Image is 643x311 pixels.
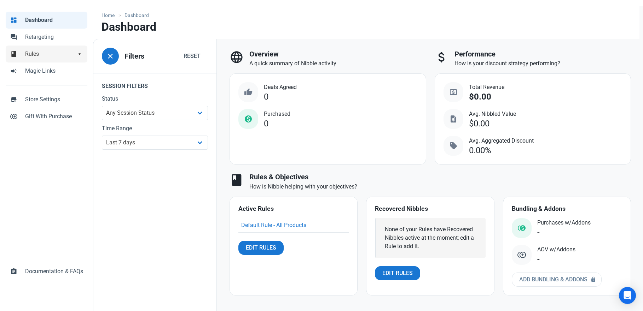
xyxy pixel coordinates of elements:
[10,16,17,23] span: dashboard
[382,269,413,277] span: Edit Rules
[512,273,602,287] a: Add Bundling & Addons
[469,83,504,91] span: Total Revenue
[25,112,83,121] span: Gift With Purchase
[537,245,575,254] span: AOV w/Addons
[385,225,477,251] div: None of your Rules have Recovered Nibbles active at the moment; edit a Rule to add it.
[264,83,297,91] span: Deals Agreed
[264,110,290,118] span: Purchased
[184,52,201,60] span: Reset
[454,59,631,68] p: How is your discount strategy performing?
[25,95,83,104] span: Store Settings
[375,205,485,213] h4: Recovered Nibbles
[619,287,636,304] div: Open Intercom Messenger
[264,119,268,128] div: 0
[449,88,458,96] span: local_atm
[517,251,526,259] img: addon.svg
[6,263,87,280] a: assignmentDocumentation & FAQs
[469,146,491,155] div: 0.00%
[25,16,83,24] span: Dashboard
[10,67,17,74] span: campaign
[6,46,87,62] a: bookRulesarrow_drop_down
[246,244,276,252] span: Edit Rules
[264,92,268,102] div: 0
[6,29,87,46] a: forumRetargeting
[469,110,516,118] span: Avg. Nibbled Value
[25,50,76,58] span: Rules
[537,219,591,227] span: Purchases w/Addons
[93,6,639,20] nav: breadcrumbs
[230,173,244,187] span: book
[238,205,349,213] h4: Active Rules
[106,52,115,60] span: close
[469,119,490,128] div: $0.00
[102,124,208,133] label: Time Range
[6,108,87,125] a: control_point_duplicateGift With Purchase
[230,50,244,64] span: language
[537,255,540,264] div: -
[469,92,491,102] div: $0.00
[102,48,119,65] button: close
[244,88,253,96] span: thumb_up
[6,91,87,108] a: storeStore Settings
[25,67,83,75] span: Magic Links
[435,50,449,64] span: attach_money
[93,73,216,95] legend: Session Filters
[25,33,83,41] span: Retargeting
[238,241,284,255] a: Edit Rules
[6,12,87,29] a: dashboardDashboard
[76,50,83,57] span: arrow_drop_down
[517,224,526,232] img: status_purchased_with_addon.svg
[244,115,253,123] span: monetization_on
[375,266,420,280] a: Edit Rules
[249,50,426,58] h3: Overview
[10,267,17,274] span: assignment
[10,95,17,102] span: store
[449,142,458,150] span: sell
[512,205,622,213] h4: Bundling & Addons
[469,137,534,145] span: Avg. Aggregated Discount
[10,50,17,57] span: book
[454,50,631,58] h3: Performance
[249,183,631,191] p: How is Nibble helping with your objectives?
[10,33,17,40] span: forum
[449,115,458,123] span: request_quote
[102,95,208,103] label: Status
[249,173,631,181] h3: Rules & Objectives
[102,20,156,33] h1: Dashboard
[241,222,306,228] a: Default Rule - All Products
[102,12,118,19] a: Home
[176,49,208,63] button: Reset
[537,228,540,237] div: -
[25,267,83,276] span: Documentation & FAQs
[6,62,87,79] a: campaignMagic Links
[519,275,587,284] span: Add Bundling & Addons
[10,112,17,119] span: control_point_duplicate
[249,59,426,68] p: A quick summary of Nibble activity
[124,52,144,60] h3: Filters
